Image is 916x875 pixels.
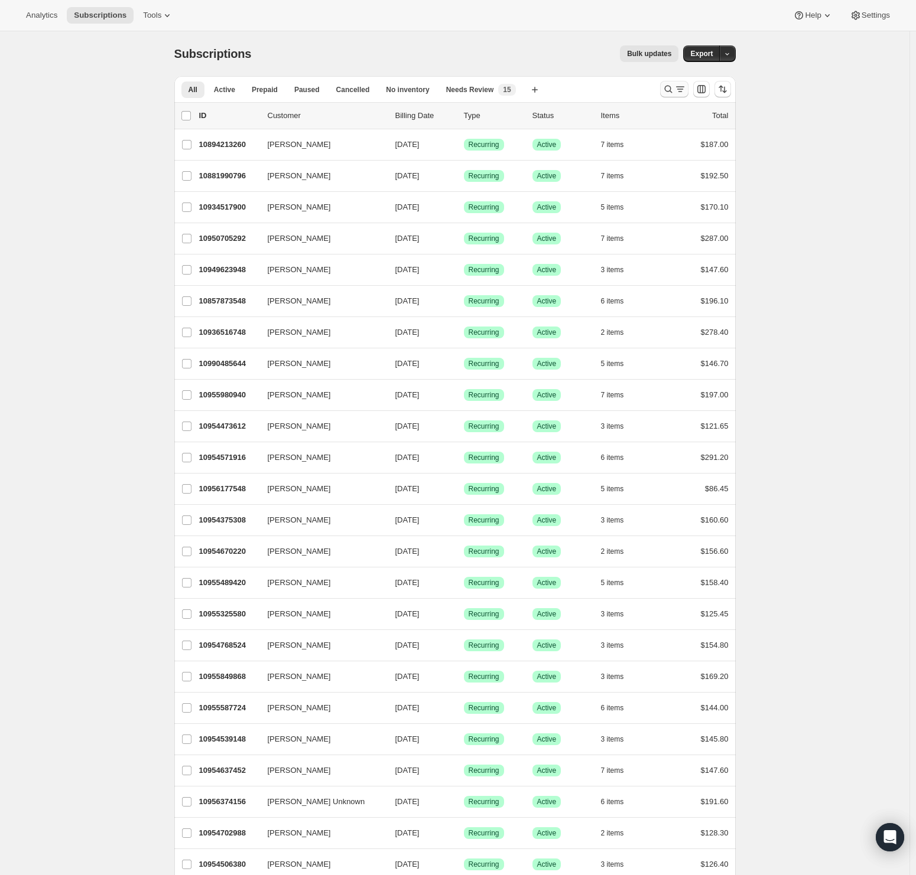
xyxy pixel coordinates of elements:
[261,573,379,592] button: [PERSON_NAME]
[469,547,499,556] span: Recurring
[199,262,729,278] div: 10949623948[PERSON_NAME][DATE]SuccessRecurringSuccessActive3 items$147.60
[268,110,386,122] p: Customer
[199,796,258,808] p: 10956374156
[701,828,729,837] span: $128.30
[601,262,637,278] button: 3 items
[199,355,729,372] div: 10990485644[PERSON_NAME][DATE]SuccessRecurringSuccessActive5 items$146.70
[701,359,729,368] span: $146.70
[469,766,499,775] span: Recurring
[469,703,499,713] span: Recurring
[67,7,134,24] button: Subscriptions
[261,229,379,248] button: [PERSON_NAME]
[601,234,624,243] span: 7 items
[395,390,420,399] span: [DATE]
[395,234,420,243] span: [DATE]
[199,358,258,370] p: 10990485644
[712,110,728,122] p: Total
[268,796,365,808] span: [PERSON_NAME] Unknown
[601,140,624,149] span: 7 items
[268,483,331,495] span: [PERSON_NAME]
[199,233,258,244] p: 10950705292
[199,481,729,497] div: 10956177548[PERSON_NAME][DATE]SuccessRecurringSuccessActive5 items$86.45
[876,823,904,851] div: Open Intercom Messenger
[469,171,499,181] span: Recurring
[701,171,729,180] span: $192.50
[395,140,420,149] span: [DATE]
[537,171,557,181] span: Active
[199,110,258,122] p: ID
[601,515,624,525] span: 3 items
[268,233,331,244] span: [PERSON_NAME]
[601,168,637,184] button: 7 items
[261,667,379,686] button: [PERSON_NAME]
[537,140,557,149] span: Active
[601,797,624,807] span: 6 items
[805,11,821,20] span: Help
[537,328,557,337] span: Active
[261,636,379,655] button: [PERSON_NAME]
[199,139,258,151] p: 10894213260
[601,136,637,153] button: 7 items
[701,703,729,712] span: $144.00
[601,481,637,497] button: 5 items
[268,295,331,307] span: [PERSON_NAME]
[395,578,420,587] span: [DATE]
[601,672,624,681] span: 3 items
[395,672,420,681] span: [DATE]
[601,171,624,181] span: 7 items
[261,479,379,498] button: [PERSON_NAME]
[469,328,499,337] span: Recurring
[701,265,729,274] span: $147.60
[268,327,331,338] span: [PERSON_NAME]
[786,7,840,24] button: Help
[701,296,729,305] span: $196.10
[469,390,499,400] span: Recurring
[843,7,897,24] button: Settings
[532,110,592,122] p: Status
[261,730,379,749] button: [PERSON_NAME]
[537,734,557,744] span: Active
[268,733,331,745] span: [PERSON_NAME]
[268,765,331,776] span: [PERSON_NAME]
[199,418,729,435] div: 10954473612[PERSON_NAME][DATE]SuccessRecurringSuccessActive3 items$121.65
[503,85,511,94] span: 15
[395,110,454,122] p: Billing Date
[537,422,557,431] span: Active
[199,170,258,182] p: 10881990796
[261,386,379,404] button: [PERSON_NAME]
[136,7,180,24] button: Tools
[701,797,729,806] span: $191.60
[469,296,499,306] span: Recurring
[601,766,624,775] span: 7 items
[261,198,379,217] button: [PERSON_NAME]
[660,81,688,97] button: Search and filter results
[261,260,379,279] button: [PERSON_NAME]
[395,484,420,493] span: [DATE]
[601,609,624,619] span: 3 items
[261,792,379,811] button: [PERSON_NAME] Unknown
[199,168,729,184] div: 10881990796[PERSON_NAME][DATE]SuccessRecurringSuccessActive7 items$192.50
[268,546,331,557] span: [PERSON_NAME]
[683,45,720,62] button: Export
[268,358,331,370] span: [PERSON_NAME]
[395,359,420,368] span: [DATE]
[464,110,523,122] div: Type
[537,672,557,681] span: Active
[199,608,258,620] p: 10955325580
[601,296,624,306] span: 6 items
[199,230,729,247] div: 10950705292[PERSON_NAME][DATE]SuccessRecurringSuccessActive7 items$287.00
[537,484,557,494] span: Active
[701,641,729,649] span: $154.80
[701,547,729,556] span: $156.60
[601,762,637,779] button: 7 items
[469,578,499,587] span: Recurring
[199,512,729,528] div: 10954375308[PERSON_NAME][DATE]SuccessRecurringSuccessActive3 items$160.60
[261,761,379,780] button: [PERSON_NAME]
[469,453,499,462] span: Recurring
[537,860,557,869] span: Active
[701,328,729,337] span: $278.40
[199,827,258,839] p: 10954702988
[601,265,624,275] span: 3 items
[537,578,557,587] span: Active
[601,641,624,650] span: 3 items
